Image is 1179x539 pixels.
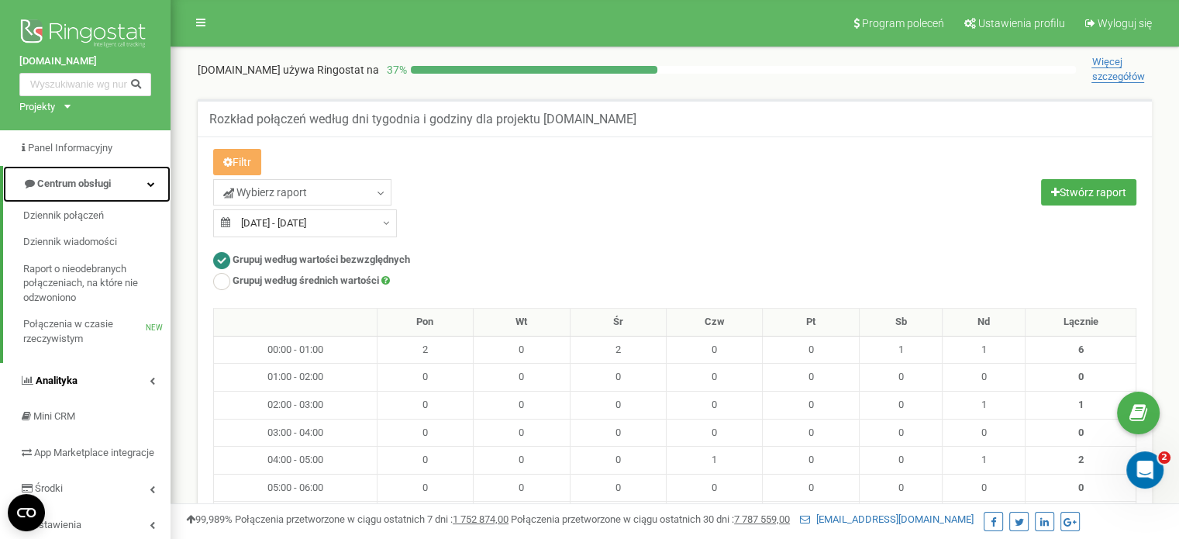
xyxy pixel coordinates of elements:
[511,513,790,525] span: Połączenia przetworzone w ciągu ostatnich 30 dni :
[1078,399,1084,410] strong: 1
[943,502,1026,530] td: 0
[377,364,473,392] td: 0
[763,336,859,364] td: 0
[23,311,171,352] a: Połączenia w czasie rzeczywistymNEW
[474,419,570,447] td: 0
[23,317,146,346] span: Połączenia w czasie rzeczywistym
[474,447,570,475] td: 0
[763,391,859,419] td: 0
[763,447,859,475] td: 0
[570,391,666,419] td: 0
[943,419,1026,447] td: 0
[1158,451,1170,464] span: 2
[213,273,390,290] label: Grupuj według średnich wartości
[1078,344,1084,355] strong: 6
[23,202,171,230] a: Dziennik połączeń
[377,391,473,419] td: 0
[23,229,171,256] a: Dziennik wiadomości
[943,474,1026,502] td: 0
[943,447,1026,475] td: 1
[859,391,942,419] td: 0
[186,513,233,525] span: 99,989%
[570,502,666,530] td: 0
[859,474,942,502] td: 0
[37,178,111,189] span: Centrum obsługi
[978,17,1065,29] span: Ustawienia profilu
[1078,482,1084,493] strong: 0
[214,391,377,419] td: 02:00 - 03:00
[223,185,307,200] span: Wybierz raport
[570,474,666,502] td: 0
[34,447,154,458] span: App Marketplace integracje
[377,419,473,447] td: 0
[667,336,763,364] td: 0
[763,502,859,530] td: 0
[377,447,473,475] td: 0
[859,419,942,447] td: 0
[667,447,763,475] td: 1
[474,391,570,419] td: 0
[19,54,151,69] a: [DOMAIN_NAME]
[23,235,117,250] span: Dziennik wiadomości
[23,262,163,306] span: Raport o nieodebranych połączeniach, na które nie odzwoniono
[214,419,377,447] td: 03:00 - 04:00
[214,364,377,392] td: 01:00 - 02:00
[667,309,763,337] th: Czw
[1078,454,1084,465] strong: 2
[8,494,45,531] button: Open CMP widget
[474,474,570,502] td: 0
[570,309,666,337] th: Śr
[23,256,171,312] a: Raport o nieodebranych połączeniach, na które nie odzwoniono
[377,336,473,364] td: 2
[379,62,411,78] p: 37 %
[763,364,859,392] td: 0
[1126,451,1163,489] iframe: Intercom live chat
[862,17,944,29] span: Program poleceń
[33,410,75,422] span: Mini CRM
[1091,56,1144,83] span: Więcej szczegółów
[667,474,763,502] td: 0
[859,502,942,530] td: 0
[235,513,508,525] span: Połączenia przetworzone w ciągu ostatnich 7 dni :
[474,336,570,364] td: 0
[570,447,666,475] td: 0
[36,375,78,386] span: Analityka
[377,474,473,502] td: 0
[198,62,379,78] p: [DOMAIN_NAME]
[19,73,151,96] input: Wyszukiwanie wg numeru
[763,419,859,447] td: 0
[1026,309,1136,337] th: Lącznie
[214,502,377,530] td: 06:00 - 07:00
[35,482,63,494] span: Środki
[763,474,859,502] td: 0
[213,252,410,269] label: Grupuj według wartości bezwzględnych
[213,179,391,206] a: Wybierz raport
[667,364,763,392] td: 0
[800,513,974,525] a: [EMAIL_ADDRESS][DOMAIN_NAME]
[943,336,1026,364] td: 1
[33,519,81,530] span: Ustawienia
[667,391,763,419] td: 0
[1098,17,1152,29] span: Wyloguj się
[943,364,1026,392] td: 0
[474,364,570,392] td: 0
[859,447,942,475] td: 0
[377,502,473,530] td: 0
[570,336,666,364] td: 2
[943,309,1026,337] th: Nd
[859,309,942,337] th: Sb
[214,447,377,475] td: 04:00 - 05:00
[19,16,151,54] img: Ringostat logo
[213,149,261,175] button: Filtr
[19,100,55,115] div: Projekty
[3,166,171,202] a: Centrum obsługi
[570,419,666,447] td: 0
[667,419,763,447] td: 0
[214,474,377,502] td: 05:00 - 06:00
[570,364,666,392] td: 0
[283,64,379,76] span: używa Ringostat na
[859,364,942,392] td: 0
[453,513,508,525] u: 1 752 874,00
[667,502,763,530] td: 0
[209,112,636,126] h5: Rozkład połączeń według dni tygodnia i godziny dla projektu [DOMAIN_NAME]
